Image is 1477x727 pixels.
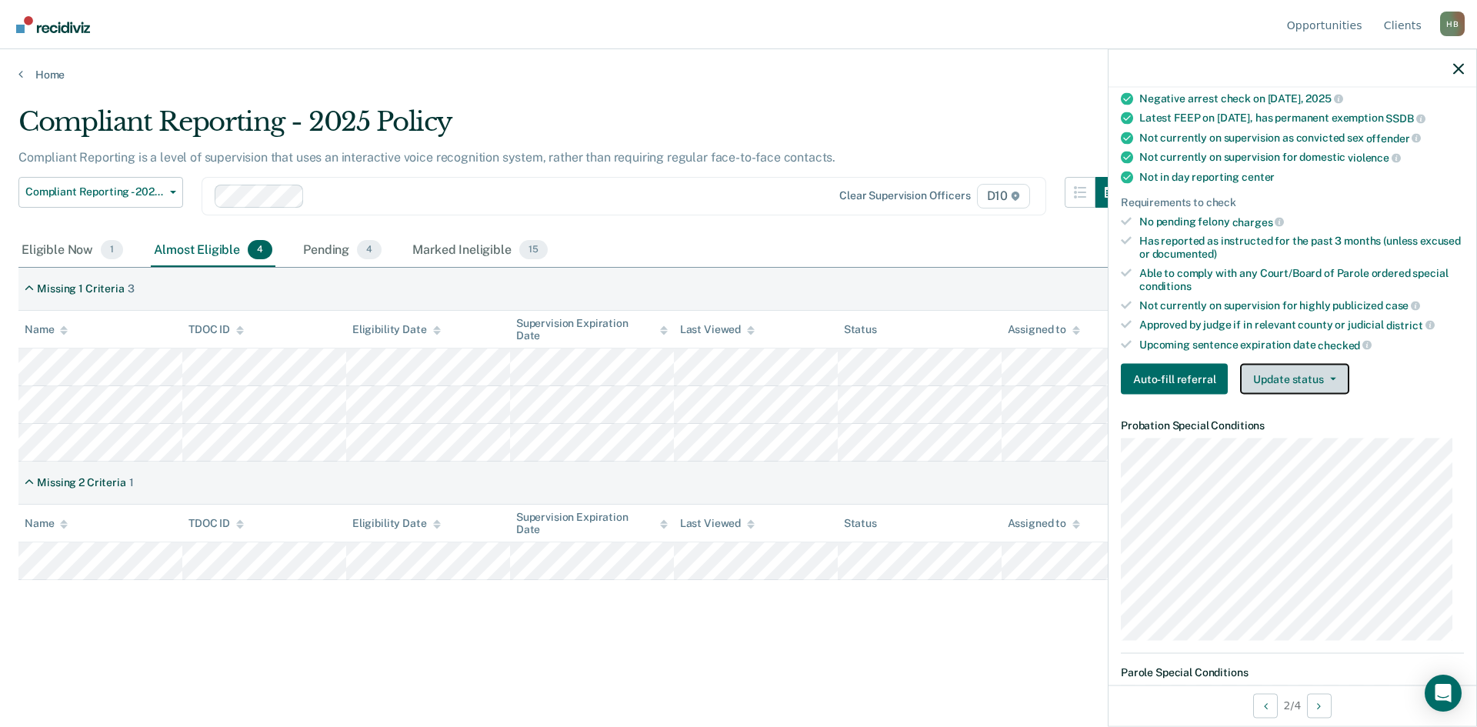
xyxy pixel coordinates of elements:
[300,234,385,268] div: Pending
[1139,92,1464,105] div: Negative arrest check on [DATE],
[1440,12,1465,36] div: H B
[1425,675,1462,712] div: Open Intercom Messenger
[844,323,877,336] div: Status
[1242,170,1275,182] span: center
[519,240,548,260] span: 15
[18,234,126,268] div: Eligible Now
[1232,215,1285,228] span: charges
[1139,215,1464,228] div: No pending felony
[1121,195,1464,208] div: Requirements to check
[1139,151,1464,165] div: Not currently on supervision for domestic
[1440,12,1465,36] button: Profile dropdown button
[352,517,441,530] div: Eligibility Date
[1008,323,1080,336] div: Assigned to
[18,68,1459,82] a: Home
[844,517,877,530] div: Status
[1008,517,1080,530] div: Assigned to
[977,184,1030,208] span: D10
[1139,298,1464,312] div: Not currently on supervision for highly publicized
[248,240,272,260] span: 4
[1386,318,1435,331] span: district
[516,511,668,537] div: Supervision Expiration Date
[680,517,755,530] div: Last Viewed
[1121,419,1464,432] dt: Probation Special Conditions
[1139,131,1464,145] div: Not currently on supervision as convicted sex
[18,150,835,165] p: Compliant Reporting is a level of supervision that uses an interactive voice recognition system, ...
[357,240,382,260] span: 4
[1385,112,1425,124] span: SSDB
[1152,248,1217,260] span: documented)
[1139,338,1464,352] div: Upcoming sentence expiration date
[101,240,123,260] span: 1
[1305,92,1342,105] span: 2025
[25,517,68,530] div: Name
[1253,693,1278,718] button: Previous Opportunity
[352,323,441,336] div: Eligibility Date
[1139,318,1464,332] div: Approved by judge if in relevant county or judicial
[188,517,244,530] div: TDOC ID
[1318,338,1372,351] span: checked
[409,234,550,268] div: Marked Ineligible
[1139,266,1464,292] div: Able to comply with any Court/Board of Parole ordered special
[516,317,668,343] div: Supervision Expiration Date
[1385,299,1420,312] span: case
[1121,666,1464,679] dt: Parole Special Conditions
[1240,364,1349,395] button: Update status
[1121,364,1228,395] button: Auto-fill referral
[1139,235,1464,261] div: Has reported as instructed for the past 3 months (unless excused or
[1121,364,1234,395] a: Navigate to form link
[151,234,275,268] div: Almost Eligible
[1348,152,1401,164] span: violence
[25,185,164,198] span: Compliant Reporting - 2025 Policy
[16,16,90,33] img: Recidiviz
[18,106,1126,150] div: Compliant Reporting - 2025 Policy
[37,476,125,489] div: Missing 2 Criteria
[680,323,755,336] div: Last Viewed
[1139,279,1192,292] span: conditions
[839,189,970,202] div: Clear supervision officers
[37,282,124,295] div: Missing 1 Criteria
[1109,685,1476,725] div: 2 / 4
[188,323,244,336] div: TDOC ID
[25,323,68,336] div: Name
[128,282,135,295] div: 3
[1366,132,1422,144] span: offender
[1139,170,1464,183] div: Not in day reporting
[1139,112,1464,125] div: Latest FEEP on [DATE], has permanent exemption
[1307,693,1332,718] button: Next Opportunity
[129,476,134,489] div: 1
